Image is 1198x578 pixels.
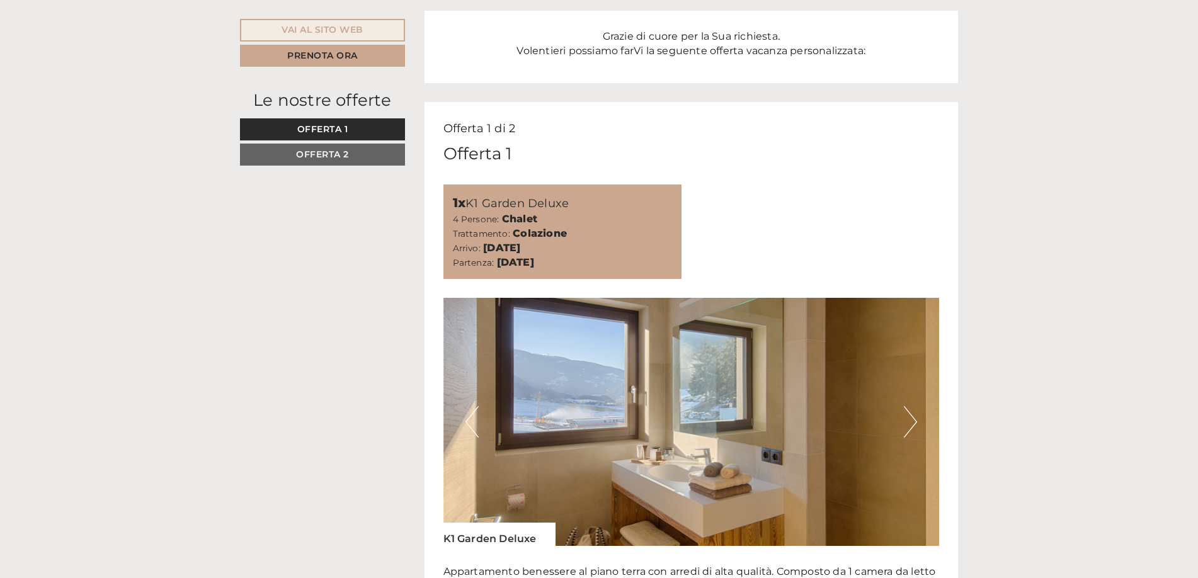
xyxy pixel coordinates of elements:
span: Offerta 1 di 2 [443,122,516,135]
div: Offerta 1 [443,142,512,166]
p: Grazie di cuore per la Sua richiesta. Volentieri possiamo farVi la seguente offerta vacanza perso... [443,30,940,59]
span: Offerta 2 [296,149,349,160]
div: Le nostre offerte [240,89,405,112]
b: Chalet [502,213,537,225]
small: Trattamento: [453,229,510,239]
small: Partenza: [453,258,494,268]
small: Arrivo: [453,243,481,253]
div: K1 Garden Deluxe [453,194,673,212]
b: [DATE] [483,242,520,254]
img: image [443,298,940,546]
a: Prenota ora [240,45,405,67]
button: Previous [465,406,479,438]
b: [DATE] [497,256,534,268]
a: Vai al sito web [240,19,405,42]
div: K1 Garden Deluxe [443,523,556,547]
b: Colazione [513,227,567,239]
span: Offerta 1 [297,123,348,135]
small: 4 Persone: [453,214,499,224]
button: Next [904,406,917,438]
b: 1x [453,195,465,210]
